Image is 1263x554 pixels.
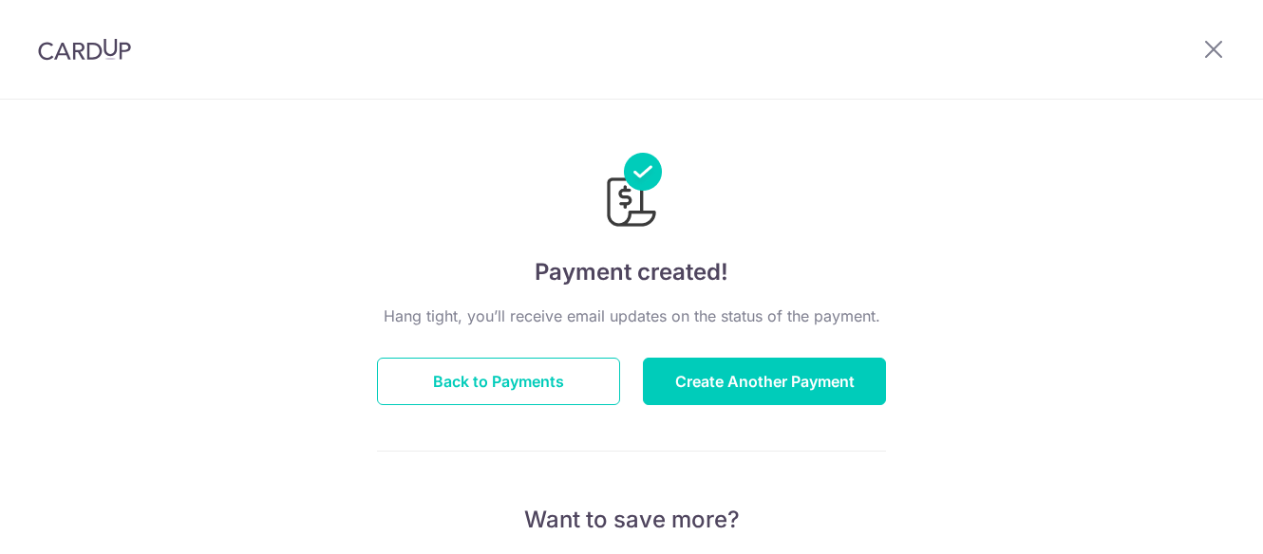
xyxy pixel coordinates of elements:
[643,358,886,405] button: Create Another Payment
[601,153,662,232] img: Payments
[377,505,886,535] p: Want to save more?
[377,358,620,405] button: Back to Payments
[377,305,886,327] p: Hang tight, you’ll receive email updates on the status of the payment.
[38,38,131,61] img: CardUp
[377,255,886,289] h4: Payment created!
